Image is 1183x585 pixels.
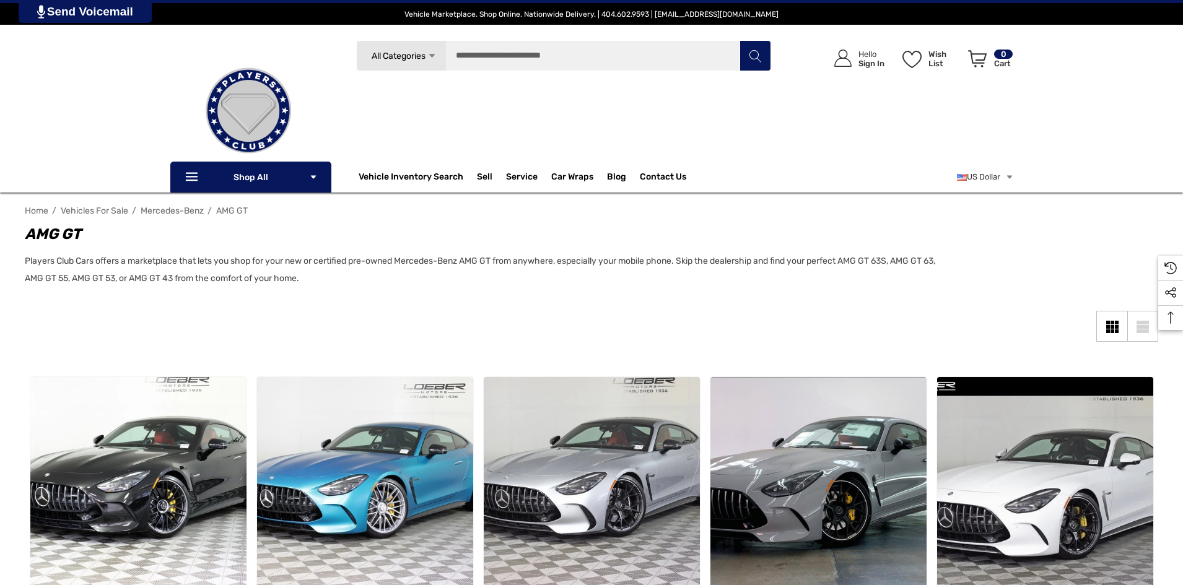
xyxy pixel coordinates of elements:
[25,223,954,245] h1: AMG GT
[506,171,538,185] a: Service
[858,50,884,59] p: Hello
[551,171,593,185] span: Car Wraps
[170,162,331,193] p: Shop All
[897,37,963,80] a: Wish List Wish List
[994,59,1013,68] p: Cart
[968,50,987,67] svg: Review Your Cart
[740,40,770,71] button: Search
[216,206,248,216] a: AMG GT
[356,40,446,71] a: All Categories Icon Arrow Down Icon Arrow Up
[477,171,492,185] span: Sell
[994,50,1013,59] p: 0
[25,206,48,216] a: Home
[1158,311,1183,324] svg: Top
[963,37,1014,85] a: Cart with 0 items
[902,51,922,68] svg: Wish List
[1096,311,1127,342] a: Grid View
[61,206,128,216] a: Vehicles For Sale
[834,50,852,67] svg: Icon User Account
[640,171,686,185] a: Contact Us
[25,200,1158,222] nav: Breadcrumb
[858,59,884,68] p: Sign In
[1164,287,1177,299] svg: Social Media
[427,51,437,61] svg: Icon Arrow Down
[551,165,607,189] a: Car Wraps
[309,173,318,181] svg: Icon Arrow Down
[820,37,891,80] a: Sign in
[928,50,961,68] p: Wish List
[1164,262,1177,274] svg: Recently Viewed
[359,171,463,185] a: Vehicle Inventory Search
[1014,505,1177,563] iframe: Tidio Chat
[404,10,779,19] span: Vehicle Marketplace. Shop Online. Nationwide Delivery. | 404.602.9593 | [EMAIL_ADDRESS][DOMAIN_NAME]
[957,165,1014,189] a: USD
[25,253,954,287] p: Players Club Cars offers a marketplace that lets you shop for your new or certified pre-owned Mer...
[477,165,506,189] a: Sell
[1127,311,1158,342] a: List View
[186,49,310,173] img: Players Club | Cars For Sale
[607,171,626,185] a: Blog
[141,206,204,216] a: Mercedes-Benz
[184,170,203,184] svg: Icon Line
[371,51,425,61] span: All Categories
